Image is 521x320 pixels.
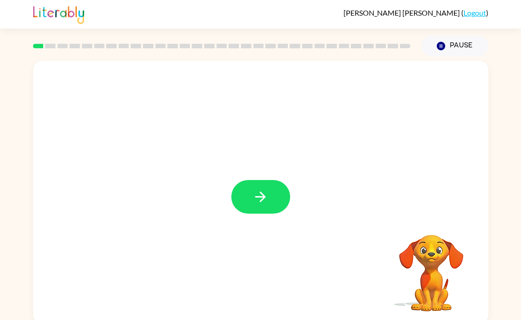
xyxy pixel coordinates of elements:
[422,35,488,57] button: Pause
[344,8,461,17] span: [PERSON_NAME] [PERSON_NAME]
[33,4,84,24] img: Literably
[385,221,477,313] video: Your browser must support playing .mp4 files to use Literably. Please try using another browser.
[464,8,486,17] a: Logout
[344,8,488,17] div: ( )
